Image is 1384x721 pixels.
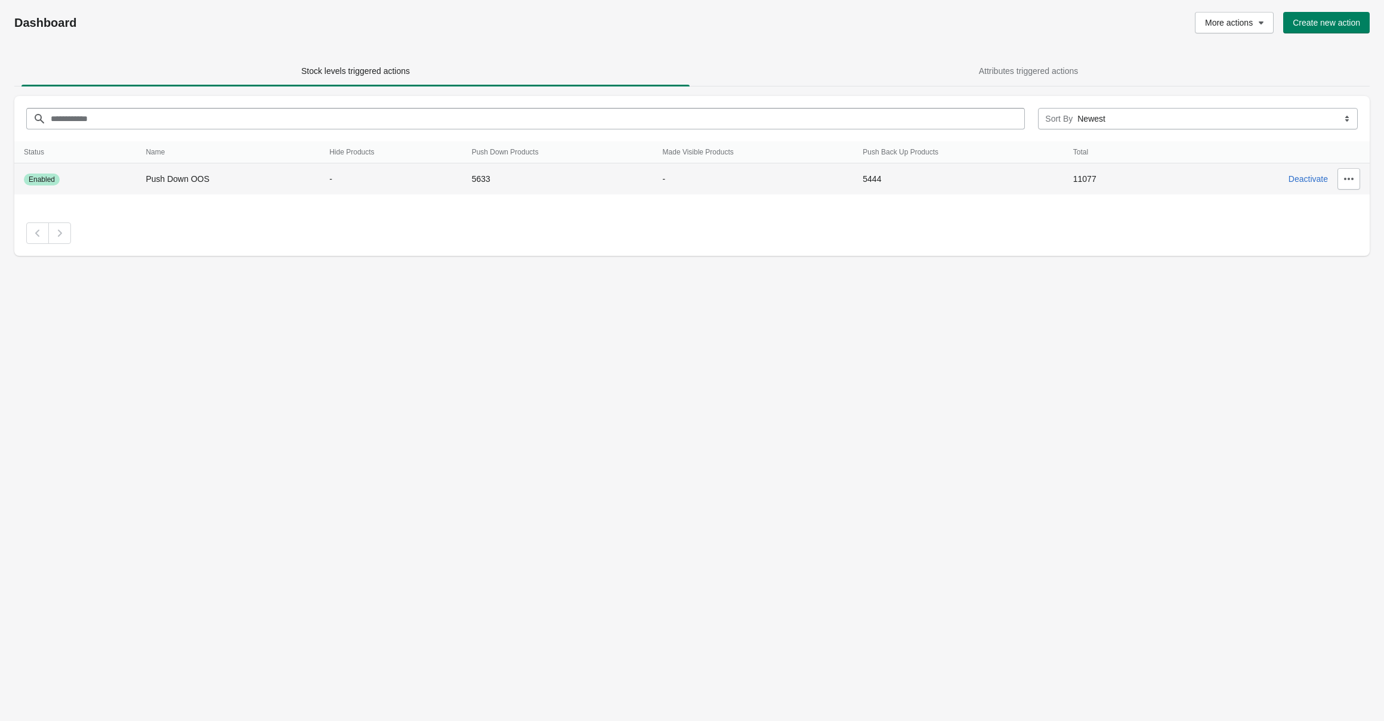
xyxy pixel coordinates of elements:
th: Name [136,141,320,163]
span: Enabled [29,175,55,184]
span: Create new action [1293,18,1360,27]
th: Status [14,141,136,163]
span: Deactivate [1289,174,1328,184]
th: Total [1064,141,1158,163]
th: Hide Products [320,141,462,163]
td: 11077 [1064,163,1158,195]
span: Attributes triggered actions [979,66,1079,76]
nav: Pagination [26,222,1358,244]
h1: Dashboard [14,16,631,30]
button: Create new action [1283,12,1370,33]
span: Push Down OOS [146,174,209,184]
th: Push Down Products [462,141,653,163]
td: - [653,163,854,195]
th: Made Visible Products [653,141,854,163]
th: Push Back Up Products [853,141,1063,163]
button: Deactivate [1284,168,1333,190]
td: - [320,163,462,195]
span: More actions [1205,18,1253,27]
button: More actions [1195,12,1274,33]
td: 5633 [462,163,653,195]
span: Stock levels triggered actions [301,66,410,76]
td: 5444 [853,163,1063,195]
